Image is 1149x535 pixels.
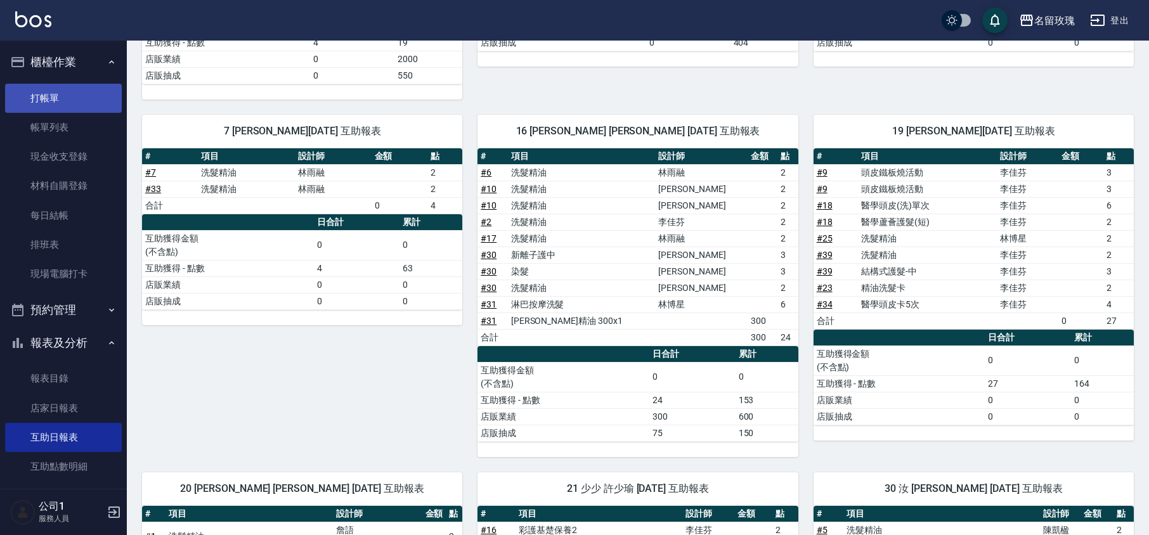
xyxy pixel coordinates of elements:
[394,34,462,51] td: 19
[481,200,497,210] a: #10
[372,148,427,165] th: 金額
[198,148,295,165] th: 項目
[5,46,122,79] button: 櫃檯作業
[142,260,314,276] td: 互助獲得 - 點數
[157,125,447,138] span: 7 [PERSON_NAME][DATE] 互助報表
[399,276,462,293] td: 0
[493,482,782,495] span: 21 少少 許少瑜 [DATE] 互助報表
[142,293,314,309] td: 店販抽成
[777,329,798,345] td: 24
[1058,148,1103,165] th: 金額
[655,230,748,247] td: 林雨融
[655,181,748,197] td: [PERSON_NAME]
[997,247,1058,263] td: 李佳芬
[655,148,748,165] th: 設計師
[477,392,649,408] td: 互助獲得 - 點數
[446,506,462,522] th: 點
[508,263,656,280] td: 染髮
[310,34,394,51] td: 4
[858,181,997,197] td: 頭皮鐵板燒活動
[997,181,1058,197] td: 李佳芬
[655,197,748,214] td: [PERSON_NAME]
[481,316,497,326] a: #31
[5,171,122,200] a: 材料自購登錄
[736,392,798,408] td: 153
[142,67,310,84] td: 店販抽成
[508,214,656,230] td: 洗髮精油
[748,313,777,329] td: 300
[1103,148,1134,165] th: 點
[997,263,1058,280] td: 李佳芬
[655,296,748,313] td: 林博星
[814,330,1134,425] table: a dense table
[145,167,156,177] a: #7
[649,408,736,425] td: 300
[422,506,446,522] th: 金額
[858,197,997,214] td: 醫學頭皮(洗)單次
[142,51,310,67] td: 店販業績
[777,247,798,263] td: 3
[997,214,1058,230] td: 李佳芬
[817,266,833,276] a: #39
[5,84,122,113] a: 打帳單
[817,233,833,243] a: #25
[198,164,295,181] td: 洗髮精油
[858,280,997,296] td: 精油洗髮卡
[295,181,372,197] td: 林雨融
[394,67,462,84] td: 550
[655,280,748,296] td: [PERSON_NAME]
[655,247,748,263] td: [PERSON_NAME]
[508,247,656,263] td: 新離子護中
[736,425,798,441] td: 150
[985,330,1071,346] th: 日合計
[985,34,1071,51] td: 0
[295,164,372,181] td: 林雨融
[427,181,463,197] td: 2
[5,230,122,259] a: 排班表
[814,375,985,392] td: 互助獲得 - 點數
[142,276,314,293] td: 店販業績
[142,214,462,310] table: a dense table
[985,392,1071,408] td: 0
[814,408,985,425] td: 店販抽成
[493,125,782,138] span: 16 [PERSON_NAME] [PERSON_NAME] [DATE] 互助報表
[508,164,656,181] td: 洗髮精油
[481,167,491,177] a: #6
[157,482,447,495] span: 20 [PERSON_NAME] [PERSON_NAME] [DATE] 互助報表
[1081,506,1113,522] th: 金額
[314,293,400,309] td: 0
[481,233,497,243] a: #17
[1071,392,1134,408] td: 0
[748,329,777,345] td: 300
[817,200,833,210] a: #18
[777,148,798,165] th: 點
[817,217,833,227] a: #18
[477,329,507,345] td: 合計
[427,197,463,214] td: 4
[1040,506,1081,522] th: 設計師
[394,51,462,67] td: 2000
[997,164,1058,181] td: 李佳芬
[142,230,314,260] td: 互助獲得金額 (不含點)
[399,293,462,309] td: 0
[1071,375,1134,392] td: 164
[1071,345,1134,375] td: 0
[736,362,798,392] td: 0
[481,299,497,309] a: #31
[777,197,798,214] td: 2
[372,197,427,214] td: 0
[985,345,1071,375] td: 0
[481,266,497,276] a: #30
[477,148,507,165] th: #
[39,513,103,524] p: 服務人員
[1085,9,1134,32] button: 登出
[295,148,372,165] th: 設計師
[646,34,730,51] td: 0
[481,525,497,535] a: #16
[772,506,798,522] th: 點
[1071,408,1134,425] td: 0
[145,184,161,194] a: #33
[508,280,656,296] td: 洗髮精油
[142,197,198,214] td: 合計
[829,125,1119,138] span: 19 [PERSON_NAME][DATE] 互助報表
